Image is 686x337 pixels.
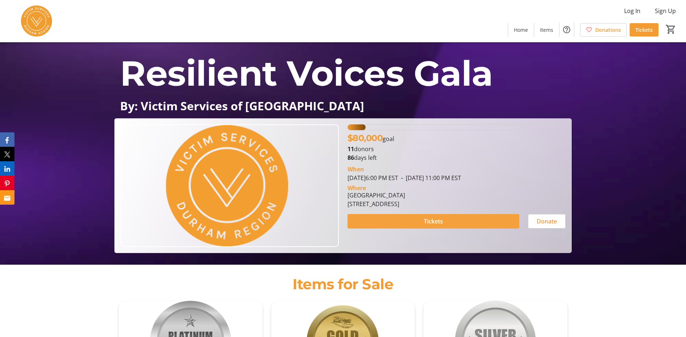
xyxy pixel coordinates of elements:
img: Victim Services of Durham Region's Logo [4,3,69,39]
div: Items for Sale [119,273,567,295]
div: [STREET_ADDRESS] [348,200,405,208]
span: Donations [595,26,621,34]
span: Log In [624,7,640,15]
a: Items [534,23,559,37]
button: Log In [618,5,646,17]
a: Home [508,23,534,37]
span: Items [540,26,553,34]
span: Donate [537,217,557,226]
span: 86 [348,154,354,162]
p: By: Victim Services of [GEOGRAPHIC_DATA] [120,99,566,112]
p: days left [348,153,566,162]
span: [DATE] 6:00 PM EST [348,174,398,182]
span: Tickets [424,217,443,226]
span: - [398,174,406,182]
button: Sign Up [649,5,682,17]
div: Where [348,185,366,191]
span: Resilient Voices Gala [120,52,493,94]
span: Home [514,26,528,34]
span: Sign Up [655,7,676,15]
div: When [348,165,364,174]
span: [DATE] 11:00 PM EST [398,174,461,182]
span: Tickets [635,26,653,34]
a: Tickets [630,23,659,37]
div: [GEOGRAPHIC_DATA] [348,191,405,200]
p: goal [348,132,395,145]
button: Donate [528,214,566,229]
button: Cart [664,23,677,36]
span: $80,000 [348,133,383,143]
button: Help [559,22,574,37]
div: 8.366362500000001% of fundraising goal reached [348,124,566,130]
button: Tickets [348,214,519,229]
p: donors [348,145,566,153]
b: 11 [348,145,354,153]
img: Campaign CTA Media Photo [120,124,338,247]
a: Donations [580,23,627,37]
